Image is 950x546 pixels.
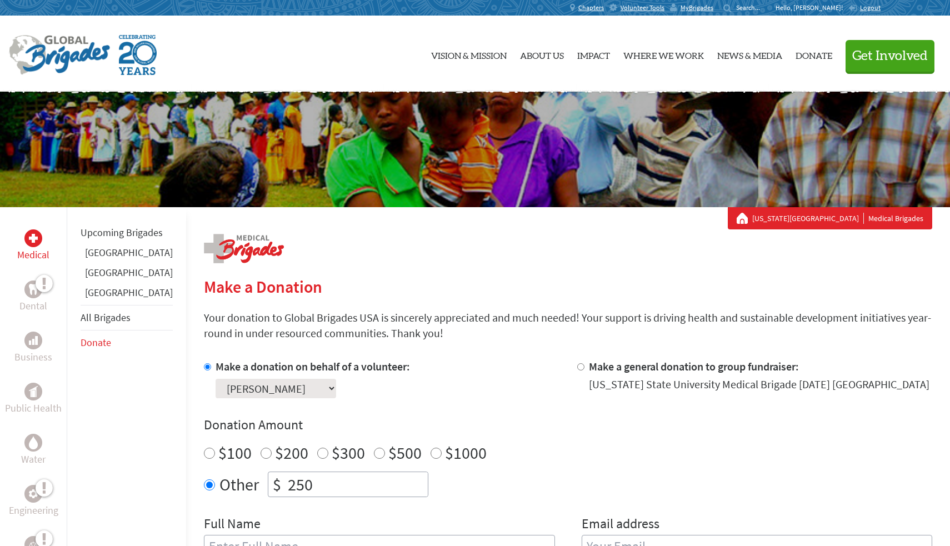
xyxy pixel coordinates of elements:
div: Water [24,434,42,452]
label: $300 [332,442,365,463]
a: Public HealthPublic Health [5,383,62,416]
img: Global Brigades Celebrating 20 Years [119,35,157,75]
label: Other [219,472,259,497]
a: MedicalMedical [17,229,49,263]
label: $1000 [445,442,487,463]
a: DentalDental [19,280,47,314]
label: Make a general donation to group fundraiser: [589,359,799,373]
li: Donate [81,330,173,355]
a: BusinessBusiness [14,332,52,365]
h4: Donation Amount [204,416,932,434]
label: $200 [275,442,308,463]
p: Business [14,349,52,365]
p: Hello, [PERSON_NAME]! [776,3,848,12]
label: Full Name [204,515,261,535]
a: Donate [796,25,832,83]
a: Logout [848,3,881,12]
p: Public Health [5,400,62,416]
p: Medical [17,247,49,263]
li: Guatemala [81,265,173,285]
img: Medical [29,234,38,243]
a: [GEOGRAPHIC_DATA] [85,286,173,299]
li: Ghana [81,245,173,265]
img: logo-medical.png [204,234,284,263]
img: Global Brigades Logo [9,35,110,75]
span: MyBrigades [681,3,713,12]
a: EngineeringEngineering [9,485,58,518]
div: Medical Brigades [737,213,923,224]
li: Upcoming Brigades [81,221,173,245]
a: [US_STATE][GEOGRAPHIC_DATA] [752,213,864,224]
a: Donate [81,336,111,349]
a: Upcoming Brigades [81,226,163,239]
div: [US_STATE] State University Medical Brigade [DATE] [GEOGRAPHIC_DATA] [589,377,929,392]
label: Make a donation on behalf of a volunteer: [216,359,410,373]
a: Impact [577,25,610,83]
img: Engineering [29,489,38,498]
a: [GEOGRAPHIC_DATA] [85,246,173,259]
label: Email address [582,515,659,535]
li: All Brigades [81,305,173,330]
p: Engineering [9,503,58,518]
label: $100 [218,442,252,463]
a: WaterWater [21,434,46,467]
button: Get Involved [846,40,934,72]
a: Where We Work [623,25,704,83]
a: Vision & Mission [431,25,507,83]
span: Volunteer Tools [621,3,664,12]
div: Medical [24,229,42,247]
a: All Brigades [81,311,131,324]
span: Logout [860,3,881,12]
label: $500 [388,442,422,463]
h2: Make a Donation [204,277,932,297]
p: Dental [19,298,47,314]
div: Public Health [24,383,42,400]
div: Business [24,332,42,349]
a: News & Media [717,25,782,83]
span: Chapters [578,3,604,12]
span: Get Involved [852,49,928,63]
img: Dental [29,284,38,294]
div: $ [268,472,286,497]
div: Dental [24,280,42,298]
li: Panama [81,285,173,305]
input: Search... [736,3,768,12]
p: Your donation to Global Brigades USA is sincerely appreciated and much needed! Your support is dr... [204,310,932,341]
p: Water [21,452,46,467]
img: Water [29,436,38,449]
a: About Us [520,25,564,83]
input: Enter Amount [286,472,428,497]
div: Engineering [24,485,42,503]
a: [GEOGRAPHIC_DATA] [85,266,173,279]
img: Business [29,336,38,345]
img: Public Health [29,386,38,397]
